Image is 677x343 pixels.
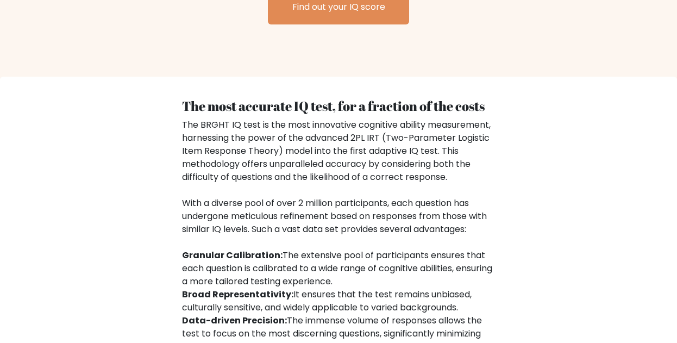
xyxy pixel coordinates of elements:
[182,98,495,114] h4: The most accurate IQ test, for a fraction of the costs
[182,314,287,327] b: Data-driven Precision:
[182,249,283,261] b: Granular Calibration:
[182,288,293,301] b: Broad Representativity:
